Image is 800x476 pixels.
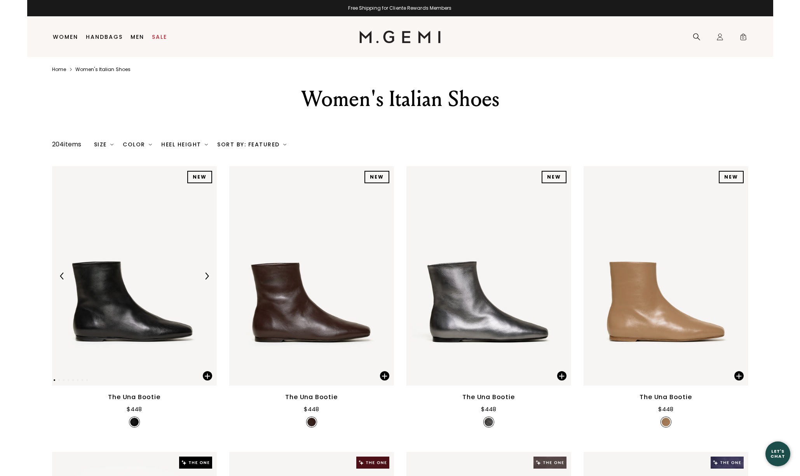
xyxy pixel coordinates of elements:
[149,143,152,146] img: chevron-down.svg
[130,418,139,426] img: v_7402721083451_SWATCH_50x.jpg
[462,393,514,402] div: The Una Bootie
[285,393,337,402] div: The Una Bootie
[765,449,790,459] div: Let's Chat
[584,166,748,386] img: The Una Bootie
[364,171,389,183] div: NEW
[75,66,131,73] a: Women's italian shoes
[205,143,208,146] img: chevron-down.svg
[52,166,217,386] img: The Una Bootie
[406,166,571,430] a: The Una Bootie$448
[27,5,773,11] div: Free Shipping for Cliente Rewards Members
[307,418,316,426] img: v_7402721116219_SWATCH_50x.jpg
[152,34,167,40] a: Sale
[179,457,212,468] img: The One tag
[53,34,78,40] a: Women
[52,66,66,73] a: Home
[108,393,160,402] div: The Una Bootie
[658,405,673,414] div: $448
[584,166,748,430] a: The Una Bootie$448
[86,34,123,40] a: Handbags
[542,171,566,183] div: NEW
[131,34,144,40] a: Men
[406,166,571,386] img: The Una Bootie
[94,141,114,148] div: Size
[59,273,66,280] img: Previous Arrow
[481,405,496,414] div: $448
[265,85,535,113] div: Women's Italian Shoes
[304,405,319,414] div: $448
[719,171,744,183] div: NEW
[110,143,113,146] img: chevron-down.svg
[127,405,142,414] div: $448
[52,140,82,149] div: 204 items
[229,166,394,430] a: The Una Bootie$448
[640,393,692,402] div: The Una Bootie
[161,141,208,148] div: Heel Height
[52,166,217,430] a: Previous ArrowNext ArrowThe Una Bootie$448
[359,31,441,43] img: M.Gemi
[229,166,394,386] img: The Una Bootie
[187,171,212,183] div: NEW
[485,418,493,426] img: v_7402721181755_SWATCH_50x.jpg
[217,141,286,148] div: Sort By: Featured
[739,35,747,42] span: 0
[123,141,152,148] div: Color
[662,418,670,426] img: v_7402721148987_SWATCH_50x.jpg
[203,273,210,280] img: Next Arrow
[283,143,286,146] img: chevron-down.svg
